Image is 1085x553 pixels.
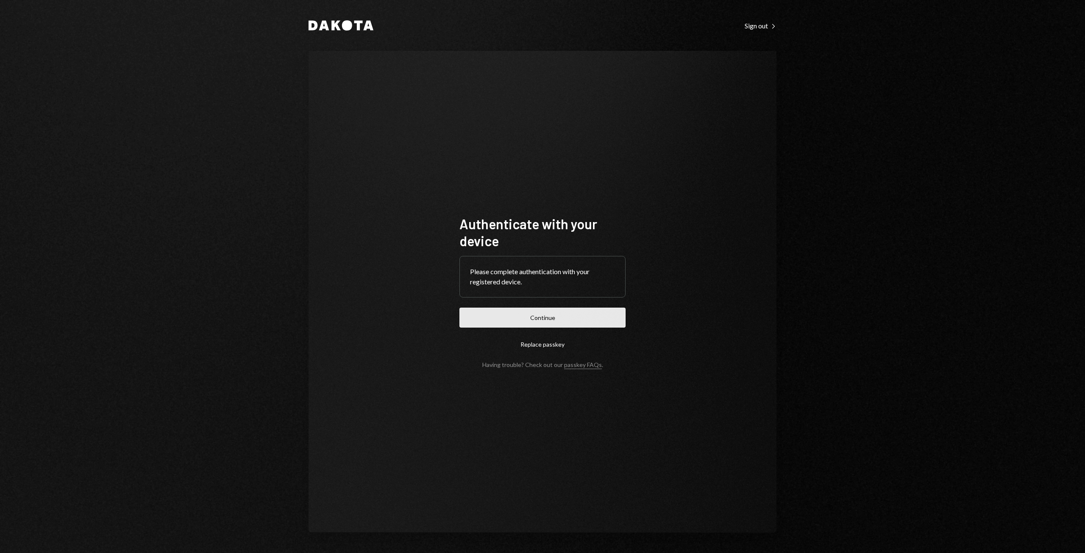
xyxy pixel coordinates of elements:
h1: Authenticate with your device [459,215,626,249]
a: Sign out [745,21,776,30]
a: passkey FAQs [564,361,602,369]
div: Having trouble? Check out our . [482,361,603,368]
div: Sign out [745,22,776,30]
button: Continue [459,308,626,328]
button: Replace passkey [459,334,626,354]
div: Please complete authentication with your registered device. [470,267,615,287]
